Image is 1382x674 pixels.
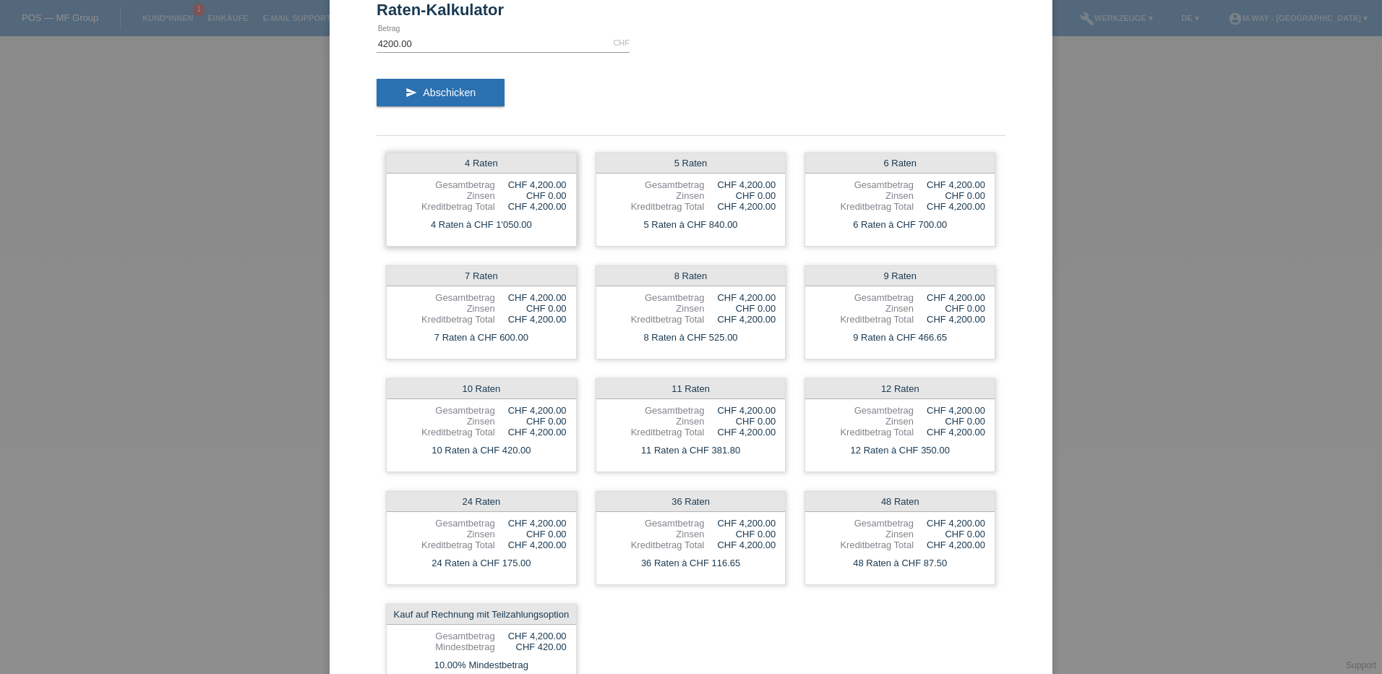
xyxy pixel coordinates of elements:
[596,441,786,460] div: 11 Raten à CHF 381.80
[606,303,705,314] div: Zinsen
[606,539,705,550] div: Kreditbetrag Total
[495,416,567,427] div: CHF 0.00
[914,179,985,190] div: CHF 4,200.00
[805,379,995,399] div: 12 Raten
[606,314,705,325] div: Kreditbetrag Total
[704,416,776,427] div: CHF 0.00
[914,416,985,427] div: CHF 0.00
[704,303,776,314] div: CHF 0.00
[596,216,786,234] div: 5 Raten à CHF 840.00
[815,292,914,303] div: Gesamtbetrag
[387,216,576,234] div: 4 Raten à CHF 1'050.00
[914,405,985,416] div: CHF 4,200.00
[704,314,776,325] div: CHF 4,200.00
[704,539,776,550] div: CHF 4,200.00
[805,492,995,512] div: 48 Raten
[396,529,495,539] div: Zinsen
[914,529,985,539] div: CHF 0.00
[606,427,705,438] div: Kreditbetrag Total
[387,328,576,347] div: 7 Raten à CHF 600.00
[914,292,985,303] div: CHF 4,200.00
[377,79,505,106] button: send Abschicken
[596,153,786,174] div: 5 Raten
[704,518,776,529] div: CHF 4,200.00
[914,201,985,212] div: CHF 4,200.00
[606,518,705,529] div: Gesamtbetrag
[606,529,705,539] div: Zinsen
[914,190,985,201] div: CHF 0.00
[596,554,786,573] div: 36 Raten à CHF 116.65
[396,314,495,325] div: Kreditbetrag Total
[387,492,576,512] div: 24 Raten
[815,405,914,416] div: Gesamtbetrag
[704,201,776,212] div: CHF 4,200.00
[495,529,567,539] div: CHF 0.00
[815,190,914,201] div: Zinsen
[805,153,995,174] div: 6 Raten
[914,518,985,529] div: CHF 4,200.00
[815,427,914,438] div: Kreditbetrag Total
[914,539,985,550] div: CHF 4,200.00
[495,179,567,190] div: CHF 4,200.00
[914,303,985,314] div: CHF 0.00
[815,303,914,314] div: Zinsen
[396,201,495,212] div: Kreditbetrag Total
[387,266,576,286] div: 7 Raten
[495,292,567,303] div: CHF 4,200.00
[613,38,630,47] div: CHF
[396,427,495,438] div: Kreditbetrag Total
[377,1,1005,19] h1: Raten-Kalkulator
[495,427,567,438] div: CHF 4,200.00
[815,201,914,212] div: Kreditbetrag Total
[396,405,495,416] div: Gesamtbetrag
[387,153,576,174] div: 4 Raten
[396,179,495,190] div: Gesamtbetrag
[805,266,995,286] div: 9 Raten
[606,416,705,427] div: Zinsen
[815,179,914,190] div: Gesamtbetrag
[704,405,776,416] div: CHF 4,200.00
[596,328,786,347] div: 8 Raten à CHF 525.00
[387,379,576,399] div: 10 Raten
[495,303,567,314] div: CHF 0.00
[396,292,495,303] div: Gesamtbetrag
[606,405,705,416] div: Gesamtbetrag
[396,539,495,550] div: Kreditbetrag Total
[815,314,914,325] div: Kreditbetrag Total
[914,427,985,438] div: CHF 4,200.00
[815,518,914,529] div: Gesamtbetrag
[405,87,417,98] i: send
[495,539,567,550] div: CHF 4,200.00
[704,292,776,303] div: CHF 4,200.00
[596,379,786,399] div: 11 Raten
[387,441,576,460] div: 10 Raten à CHF 420.00
[396,190,495,201] div: Zinsen
[805,216,995,234] div: 6 Raten à CHF 700.00
[606,179,705,190] div: Gesamtbetrag
[495,405,567,416] div: CHF 4,200.00
[495,631,567,641] div: CHF 4,200.00
[815,416,914,427] div: Zinsen
[423,87,476,98] span: Abschicken
[596,492,786,512] div: 36 Raten
[495,190,567,201] div: CHF 0.00
[704,190,776,201] div: CHF 0.00
[815,539,914,550] div: Kreditbetrag Total
[396,303,495,314] div: Zinsen
[396,416,495,427] div: Zinsen
[704,179,776,190] div: CHF 4,200.00
[396,631,495,641] div: Gesamtbetrag
[495,641,567,652] div: CHF 420.00
[606,201,705,212] div: Kreditbetrag Total
[396,518,495,529] div: Gesamtbetrag
[387,554,576,573] div: 24 Raten à CHF 175.00
[805,554,995,573] div: 48 Raten à CHF 87.50
[495,518,567,529] div: CHF 4,200.00
[596,266,786,286] div: 8 Raten
[805,328,995,347] div: 9 Raten à CHF 466.65
[606,190,705,201] div: Zinsen
[495,201,567,212] div: CHF 4,200.00
[704,427,776,438] div: CHF 4,200.00
[805,441,995,460] div: 12 Raten à CHF 350.00
[387,605,576,625] div: Kauf auf Rechnung mit Teilzahlungsoption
